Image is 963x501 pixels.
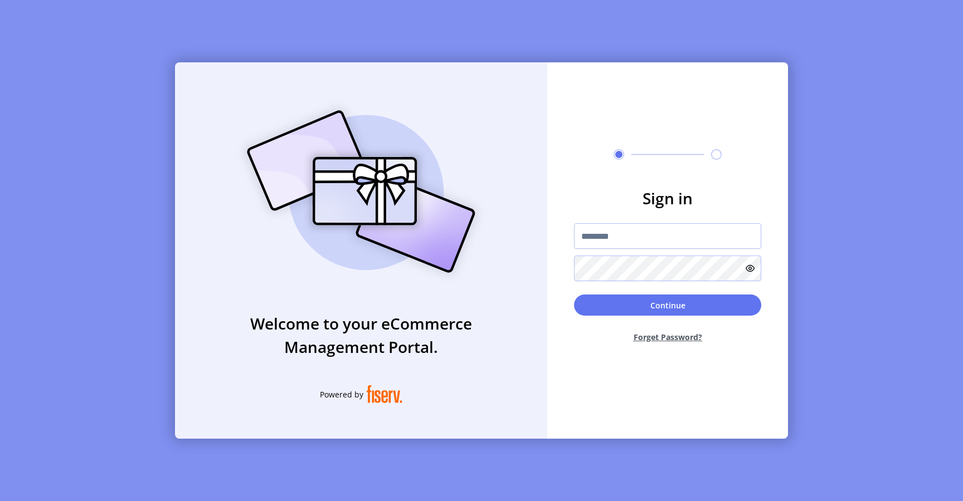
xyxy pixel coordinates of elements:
span: Powered by [320,389,363,400]
h3: Sign in [574,186,761,210]
button: Continue [574,294,761,316]
img: card_Illustration.svg [230,98,492,285]
h3: Welcome to your eCommerce Management Portal. [175,312,547,358]
button: Forget Password? [574,322,761,352]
